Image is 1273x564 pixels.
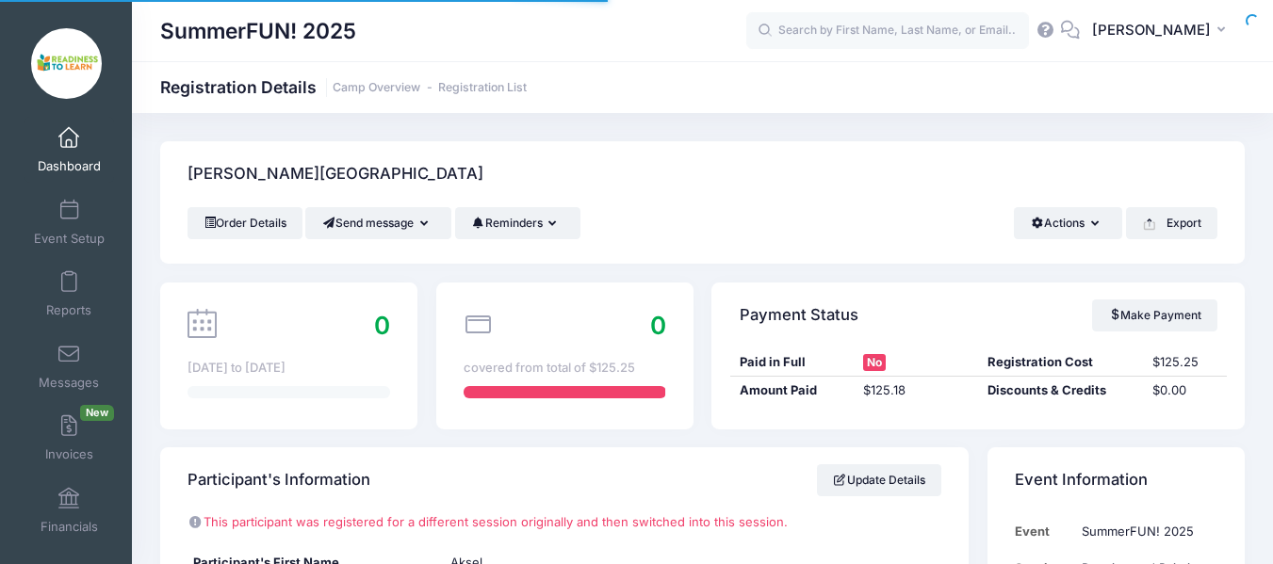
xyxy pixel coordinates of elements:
[24,117,114,183] a: Dashboard
[24,477,114,543] a: Financials
[740,288,858,342] h4: Payment Status
[1015,513,1072,550] td: Event
[817,464,942,496] a: Update Details
[160,9,356,53] h1: SummerFUN! 2025
[1072,513,1217,550] td: SummerFUN! 2025
[374,311,390,340] span: 0
[24,405,114,471] a: InvoicesNew
[1144,381,1227,400] div: $0.00
[730,353,855,372] div: Paid in Full
[188,454,370,508] h4: Participant's Information
[31,28,102,99] img: SummerFUN! 2025
[34,231,105,247] span: Event Setup
[188,359,390,378] div: [DATE] to [DATE]
[46,303,91,319] span: Reports
[188,148,483,201] h4: [PERSON_NAME][GEOGRAPHIC_DATA]
[1015,454,1148,508] h4: Event Information
[333,81,420,95] a: Camp Overview
[188,207,302,239] a: Order Details
[1080,9,1245,53] button: [PERSON_NAME]
[863,354,886,371] span: No
[41,519,98,535] span: Financials
[464,359,666,378] div: covered from total of $125.25
[1092,20,1211,40] span: [PERSON_NAME]
[80,405,114,421] span: New
[854,381,978,400] div: $125.18
[45,447,93,463] span: Invoices
[1126,207,1217,239] button: Export
[650,311,666,340] span: 0
[438,81,527,95] a: Registration List
[1014,207,1122,239] button: Actions
[188,513,941,532] p: This participant was registered for a different session originally and then switched into this se...
[24,189,114,255] a: Event Setup
[1092,299,1217,331] a: Make Payment
[978,353,1144,372] div: Registration Cost
[160,77,527,97] h1: Registration Details
[39,375,99,391] span: Messages
[305,207,451,239] button: Send message
[1144,353,1227,372] div: $125.25
[24,261,114,327] a: Reports
[978,381,1144,400] div: Discounts & Credits
[455,207,580,239] button: Reminders
[38,159,101,175] span: Dashboard
[730,381,855,400] div: Amount Paid
[746,12,1029,50] input: Search by First Name, Last Name, or Email...
[24,333,114,399] a: Messages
